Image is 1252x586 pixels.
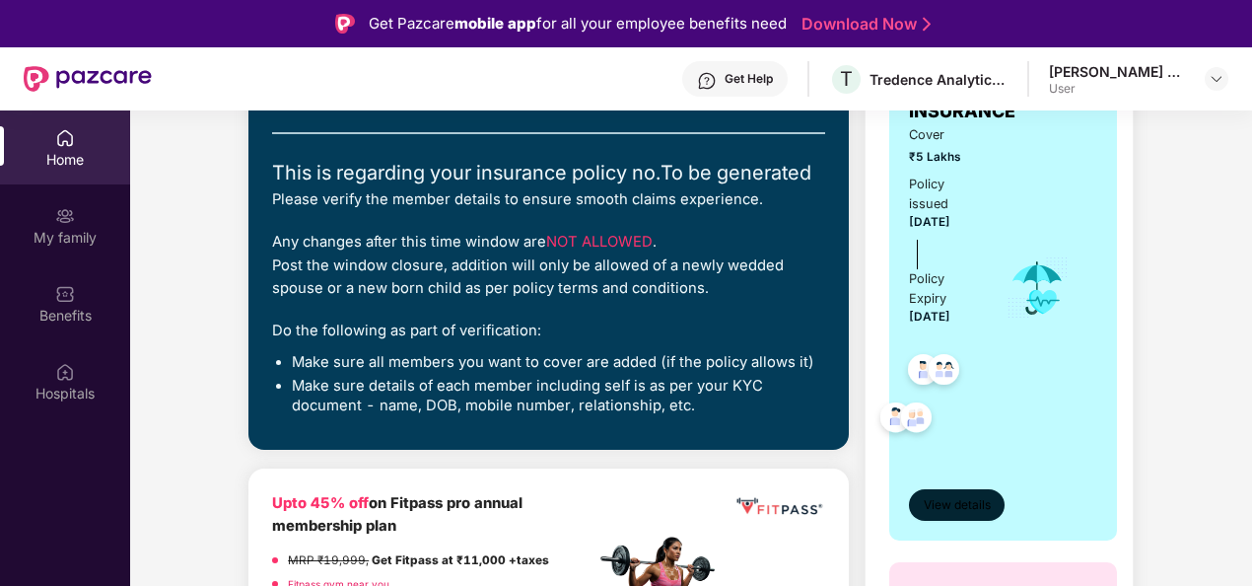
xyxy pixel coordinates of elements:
span: Cover [909,125,979,145]
a: Download Now [801,14,925,35]
img: svg+xml;base64,PHN2ZyB4bWxucz0iaHR0cDovL3d3dy53My5vcmcvMjAwMC9zdmciIHdpZHRoPSI0OC45NDMiIGhlaWdodD... [899,348,947,397]
div: [PERSON_NAME] Laxminarasimham [PERSON_NAME] [1049,62,1187,81]
div: Please verify the member details to ensure smooth claims experience. [272,188,825,211]
div: Any changes after this time window are . Post the window closure, addition will only be allowed o... [272,231,825,300]
span: View details [924,496,991,515]
strong: Get Fitpass at ₹11,000 +taxes [372,553,549,567]
span: [DATE] [909,215,950,229]
del: MRP ₹19,999, [288,553,369,567]
li: Make sure all members you want to cover are added (if the policy allows it) [292,353,825,373]
span: ₹5 Lakhs [909,148,979,167]
b: on Fitpass pro annual membership plan [272,494,522,535]
img: svg+xml;base64,PHN2ZyBpZD0iRHJvcGRvd24tMzJ4MzIiIHhtbG5zPSJodHRwOi8vd3d3LnczLm9yZy8yMDAwL3N2ZyIgd2... [1209,71,1224,87]
div: User [1049,81,1187,97]
div: Policy issued [909,175,979,214]
li: Make sure details of each member including self is as per your KYC document - name, DOB, mobile n... [292,377,825,415]
div: Policy Expiry [909,269,979,309]
div: Get Help [725,71,773,87]
span: T [840,67,853,91]
img: svg+xml;base64,PHN2ZyBpZD0iSG9zcGl0YWxzIiB4bWxucz0iaHR0cDovL3d3dy53My5vcmcvMjAwMC9zdmciIHdpZHRoPS... [55,362,75,382]
b: Upto 45% off [272,494,369,512]
div: Tredence Analytics Solutions Private Limited [869,70,1008,89]
div: Do the following as part of verification: [272,320,825,342]
button: View details [909,489,1005,521]
img: svg+xml;base64,PHN2ZyBpZD0iQmVuZWZpdHMiIHhtbG5zPSJodHRwOi8vd3d3LnczLm9yZy8yMDAwL3N2ZyIgd2lkdGg9Ij... [55,284,75,304]
img: svg+xml;base64,PHN2ZyBpZD0iSG9tZSIgeG1sbnM9Imh0dHA6Ly93d3cudzMub3JnLzIwMDAvc3ZnIiB3aWR0aD0iMjAiIG... [55,128,75,148]
strong: mobile app [454,14,536,33]
img: Stroke [923,14,931,35]
img: New Pazcare Logo [24,66,152,92]
img: svg+xml;base64,PHN2ZyB3aWR0aD0iMjAiIGhlaWdodD0iMjAiIHZpZXdCb3g9IjAgMCAyMCAyMCIgZmlsbD0ibm9uZSIgeG... [55,206,75,226]
img: svg+xml;base64,PHN2ZyB4bWxucz0iaHR0cDovL3d3dy53My5vcmcvMjAwMC9zdmciIHdpZHRoPSI0OC45MTUiIGhlaWdodD... [920,348,968,397]
img: fppp.png [733,492,826,521]
img: Logo [335,14,355,34]
img: svg+xml;base64,PHN2ZyB4bWxucz0iaHR0cDovL3d3dy53My5vcmcvMjAwMC9zdmciIHdpZHRoPSI0OC45NDMiIGhlaWdodD... [871,397,920,445]
span: NOT ALLOWED [546,233,653,251]
div: This is regarding your insurance policy no. To be generated [272,158,825,188]
div: Get Pazcare for all your employee benefits need [369,12,787,36]
img: svg+xml;base64,PHN2ZyB4bWxucz0iaHR0cDovL3d3dy53My5vcmcvMjAwMC9zdmciIHdpZHRoPSI0OC45NDMiIGhlaWdodD... [892,397,940,445]
img: icon [1006,256,1070,321]
span: [DATE] [909,310,950,324]
img: svg+xml;base64,PHN2ZyBpZD0iSGVscC0zMngzMiIgeG1sbnM9Imh0dHA6Ly93d3cudzMub3JnLzIwMDAvc3ZnIiB3aWR0aD... [697,71,717,91]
